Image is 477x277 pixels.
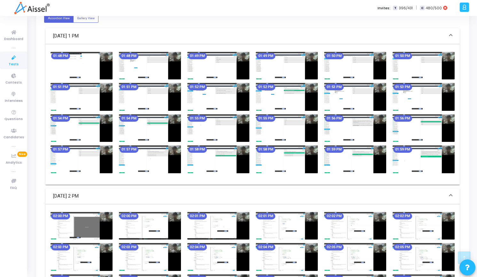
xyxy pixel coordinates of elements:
[119,243,181,271] img: screenshot-1756802018253.jpeg
[325,53,344,59] mat-chip: 01:50 PM
[393,213,412,219] mat-chip: 02:02 PM
[393,83,455,111] img: screenshot-1756801418188.jpeg
[256,145,318,173] img: screenshot-1756801718017.jpeg
[188,115,207,122] mat-chip: 01:55 PM
[416,4,417,11] span: |
[393,244,412,250] mat-chip: 02:05 PM
[188,146,207,153] mat-chip: 01:58 PM
[51,84,70,90] mat-chip: 01:51 PM
[256,244,275,250] mat-chip: 02:04 PM
[393,114,455,142] img: screenshot-1756801597994.jpeg
[187,212,249,240] img: screenshot-1756801868202.jpeg
[51,83,113,111] img: screenshot-1756801268207.jpeg
[256,146,275,153] mat-chip: 01:58 PM
[119,83,181,111] img: screenshot-1756801298241.jpeg
[393,145,455,173] img: screenshot-1756801778197.jpeg
[9,62,19,67] span: Tests
[51,114,113,142] img: screenshot-1756801447990.jpeg
[256,84,275,90] mat-chip: 01:52 PM
[256,115,275,122] mat-chip: 01:55 PM
[187,52,249,80] img: screenshot-1756801148051.jpeg
[51,52,113,80] img: screenshot-1756801088468.jpeg
[188,213,207,219] mat-chip: 02:01 PM
[14,2,50,14] img: logo
[120,213,138,219] mat-chip: 02:00 PM
[256,114,318,142] img: screenshot-1756801538855.jpeg
[325,213,344,219] mat-chip: 02:02 PM
[324,243,386,271] img: screenshot-1756802108161.jpeg
[51,212,113,240] img: screenshot-1756801808902.jpeg
[188,53,207,59] mat-chip: 01:49 PM
[256,83,318,111] img: screenshot-1756801358681.jpeg
[378,5,390,11] label: Invites:
[51,115,70,122] mat-chip: 01:54 PM
[45,44,460,184] div: [DATE] 1 PM
[399,5,413,11] span: 396/431
[44,14,74,23] label: Accordion View
[5,98,23,104] span: Interviews
[51,213,70,219] mat-chip: 02:00 PM
[256,53,275,59] mat-chip: 01:49 PM
[4,117,23,122] span: Questions
[4,37,23,42] span: Dashboard
[256,212,318,240] img: screenshot-1756801898480.jpeg
[120,53,138,59] mat-chip: 01:48 PM
[119,52,181,80] img: screenshot-1756801118051.jpeg
[51,146,70,153] mat-chip: 01:57 PM
[119,212,181,240] img: screenshot-1756801838207.jpeg
[324,145,386,173] img: screenshot-1756801748207.jpeg
[324,114,386,142] img: screenshot-1756801567992.jpeg
[393,243,455,271] img: screenshot-1756802138160.jpeg
[324,83,386,111] img: screenshot-1756801388174.jpeg
[73,14,98,23] label: Gallery View
[256,243,318,271] img: screenshot-1756802078295.jpeg
[187,83,249,111] img: screenshot-1756801328242.jpeg
[393,146,412,153] mat-chip: 01:59 PM
[51,145,113,173] img: screenshot-1756801628948.jpeg
[324,212,386,240] img: screenshot-1756801927981.jpeg
[325,115,344,122] mat-chip: 01:56 PM
[51,53,70,59] mat-chip: 01:48 PM
[256,52,318,80] img: screenshot-1756801177996.jpeg
[256,213,275,219] mat-chip: 02:01 PM
[120,244,138,250] mat-chip: 02:03 PM
[325,146,344,153] mat-chip: 01:59 PM
[187,114,249,142] img: screenshot-1756801508984.jpeg
[188,244,207,250] mat-chip: 02:04 PM
[17,151,27,157] span: New
[393,115,412,122] mat-chip: 01:56 PM
[120,115,138,122] mat-chip: 01:54 PM
[420,6,424,11] span: C
[119,114,181,142] img: screenshot-1756801478984.jpeg
[51,243,113,271] img: screenshot-1756801988216.jpeg
[187,145,249,173] img: screenshot-1756801688215.jpeg
[426,5,442,11] span: 480/500
[5,80,22,86] span: Contests
[45,28,460,44] mat-expansion-panel-header: [DATE] 1 PM
[393,53,412,59] mat-chip: 01:50 PM
[393,6,397,11] span: T
[4,135,24,140] span: Candidates
[187,243,249,271] img: screenshot-1756802048252.jpeg
[188,84,207,90] mat-chip: 01:52 PM
[120,146,138,153] mat-chip: 01:57 PM
[53,192,444,200] mat-panel-title: [DATE] 2 PM
[393,84,412,90] mat-chip: 01:53 PM
[53,32,444,40] mat-panel-title: [DATE] 1 PM
[51,244,70,250] mat-chip: 02:03 PM
[6,160,22,166] span: Analytics
[10,185,17,191] span: FAQ
[393,212,455,240] img: screenshot-1756801957985.jpeg
[325,84,344,90] mat-chip: 01:53 PM
[120,84,138,90] mat-chip: 01:51 PM
[393,52,455,80] img: screenshot-1756801238281.jpeg
[325,244,344,250] mat-chip: 02:05 PM
[45,188,460,204] mat-expansion-panel-header: [DATE] 2 PM
[119,145,181,173] img: screenshot-1756801658221.jpeg
[324,52,386,80] img: screenshot-1756801208283.jpeg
